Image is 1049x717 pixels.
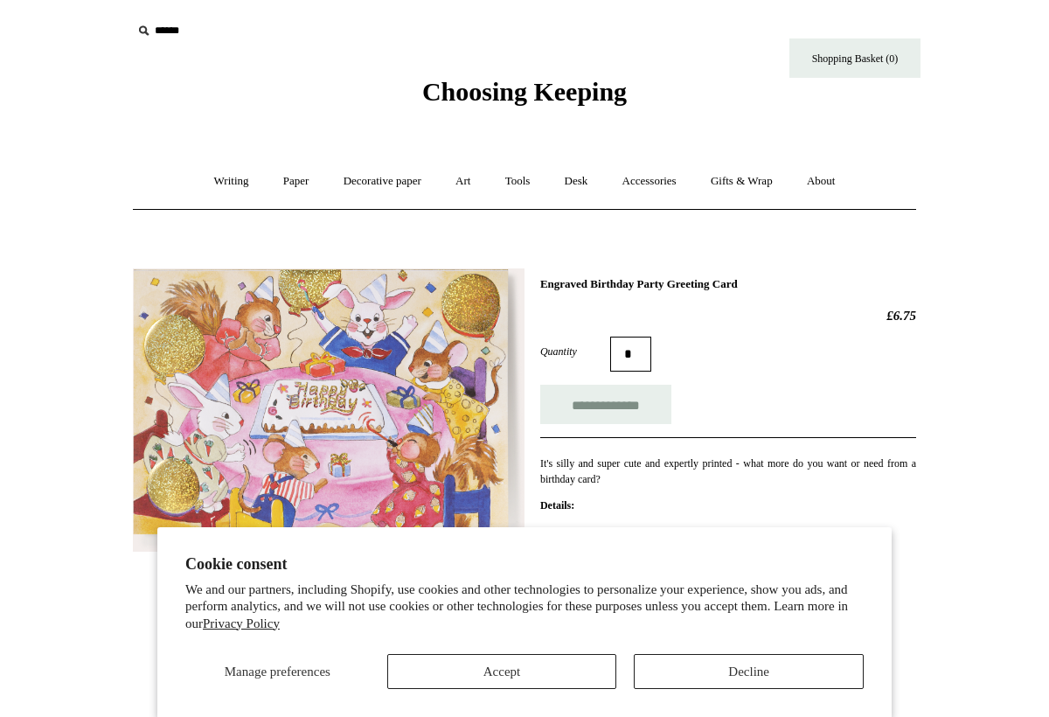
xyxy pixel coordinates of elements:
a: Accessories [607,158,692,205]
a: Paper [267,158,325,205]
label: Quantity [540,344,610,359]
a: Shopping Basket (0) [789,38,920,78]
a: Gifts & Wrap [695,158,788,205]
strong: Details: [540,499,574,512]
p: We and our partners, including Shopify, use cookies and other technologies to personalize your ex... [185,581,864,633]
a: About [791,158,851,205]
p: Plain inside and comes with matching envelope [540,524,916,539]
button: Accept [387,654,617,689]
span: Choosing Keeping [422,77,627,106]
h2: £6.75 [540,308,916,324]
a: Writing [198,158,265,205]
img: Engraved Birthday Party Greeting Card [133,268,524,553]
span: Manage preferences [225,665,330,679]
h2: Cookie consent [185,555,864,574]
a: Privacy Policy [203,616,280,630]
button: Decline [634,654,864,689]
a: Decorative paper [328,158,437,205]
h1: Engraved Birthday Party Greeting Card [540,277,916,291]
a: Choosing Keeping [422,91,627,103]
a: Desk [549,158,604,205]
p: It's silly and super cute and expertly printed - what more do you want or need from a birthday card? [540,456,916,487]
a: Tools [490,158,546,205]
button: Manage preferences [185,654,370,689]
a: Art [440,158,486,205]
